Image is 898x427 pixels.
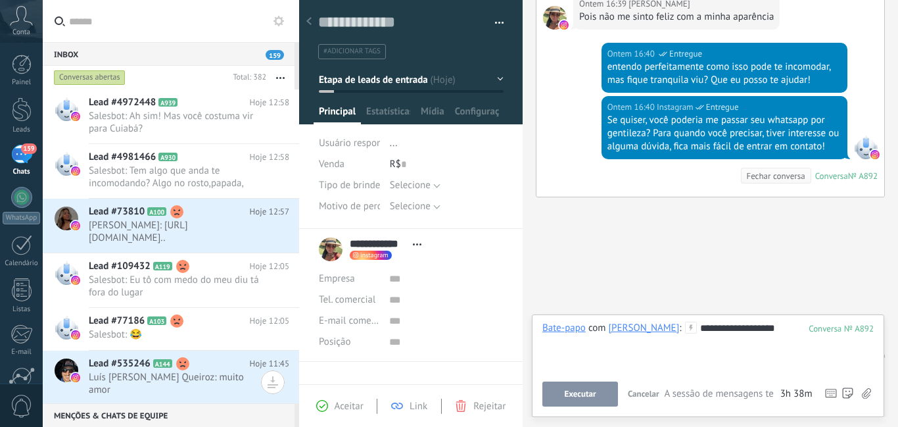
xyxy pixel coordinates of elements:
[319,337,350,347] span: Posição
[588,322,606,335] span: com
[89,219,264,244] span: [PERSON_NAME]: [URL][DOMAIN_NAME]..
[360,252,389,259] span: instagram
[870,150,880,159] img: instagram.svg
[89,96,156,109] span: Lead #4972448
[323,47,381,56] span: #adicionar tags
[319,137,404,149] span: Usuário responsável
[71,166,80,176] img: instagram.svg
[848,170,878,182] div: № A892
[89,357,151,370] span: Lead #535246
[250,205,289,218] span: Hoje 12:57
[3,212,40,224] div: WhatsApp
[669,47,702,61] span: Entregue
[158,98,177,107] span: A939
[319,268,379,289] div: Empresa
[3,305,41,314] div: Listas
[43,199,299,253] a: Lead #73810 A100 Hoje 12:57 [PERSON_NAME]: [URL][DOMAIN_NAME]..
[366,105,410,124] span: Estatísticas
[390,179,431,191] span: Selecione
[153,262,172,270] span: A119
[250,151,289,164] span: Hoje 12:58
[780,388,813,401] span: 3h 38m
[665,388,813,401] div: A sessão de mensagens termina em
[71,276,80,285] img: instagram.svg
[319,311,379,332] button: E-mail comercial
[607,101,657,114] div: Ontem 16:40
[3,168,41,176] div: Chats
[390,175,440,196] button: Selecione
[319,175,380,196] div: Tipo de brinde
[250,96,289,109] span: Hoje 12:58
[746,170,805,182] div: Fechar conversa
[319,293,375,306] span: Tel. comercial
[153,359,172,368] span: A144
[89,274,264,299] span: Salesbot: Eu tô com medo do meu diu tá fora do lugar
[89,371,264,396] span: Luís [PERSON_NAME] Queiroz: muito amor
[71,373,80,382] img: instagram.svg
[71,330,80,339] img: instagram.svg
[607,114,841,153] div: Se quiser, você poderia me passar seu whatsapp por gentileza? Para quando você precisar, tiver in...
[657,101,694,114] span: Instagram
[809,323,874,334] div: 892
[71,112,80,121] img: instagram.svg
[319,196,380,217] div: Motivo de perda
[43,144,299,198] a: Lead #4981466 A930 Hoje 12:58 Salesbot: Tem algo que anda te incomodando? Algo no rosto,papada, c...
[319,314,389,327] span: E-mail comercial
[89,205,145,218] span: Lead #73810
[319,105,356,124] span: Principal
[227,71,266,84] div: Total: 382
[43,42,295,66] div: Inbox
[335,400,364,413] span: Aceitar
[628,388,659,399] span: Cancelar
[71,221,80,230] img: instagram.svg
[455,105,499,124] span: Configurações
[89,328,264,341] span: Salesbot: 😂
[579,11,774,24] div: Pois não me sinto feliz com a minha aparência
[706,101,739,114] span: Entregue
[609,322,680,334] div: Nubia Garcia
[3,78,41,87] div: Painel
[543,6,567,30] span: Nubia Garcia
[319,289,375,311] button: Tel. comercial
[607,61,841,87] div: entendo perfeitamente como isso pode te incomodar, mas fique tranquila viu? Que eu posso te ajudar!
[665,388,777,401] span: A sessão de mensagens termina em:
[410,400,427,413] span: Link
[319,133,380,154] div: Usuário responsável
[89,260,151,273] span: Lead #109432
[390,196,440,217] button: Selecione
[390,200,431,213] span: Selecione
[3,126,41,134] div: Leads
[147,207,166,216] span: A100
[815,170,848,182] div: Conversa
[43,403,295,427] div: Menções & Chats de equipe
[89,314,145,328] span: Lead #77186
[12,28,30,37] span: Conta
[250,314,289,328] span: Hoje 12:05
[43,351,299,405] a: Lead #535246 A144 Hoje 11:45 Luís [PERSON_NAME] Queiroz: muito amor
[250,260,289,273] span: Hoje 12:05
[158,153,177,161] span: A930
[319,332,379,353] div: Posição
[89,110,264,135] span: Salesbot: Ah sim! Mas você costuma vir para Cuiabá?
[3,348,41,357] div: E-mail
[473,400,506,413] span: Rejeitar
[54,70,126,86] div: Conversas abertas
[564,389,596,399] span: Executar
[3,259,41,268] div: Calendário
[89,151,156,164] span: Lead #4981466
[43,253,299,307] a: Lead #109432 A119 Hoje 12:05 Salesbot: Eu tô com medo do meu diu tá fora do lugar
[623,382,665,407] button: Cancelar
[319,180,380,190] span: Tipo de brinde
[542,382,618,407] button: Executar
[607,47,657,61] div: Ontem 16:40
[319,201,387,211] span: Motivo de perda
[319,154,380,175] div: Venda
[43,308,299,350] a: Lead #77186 A103 Hoje 12:05 Salesbot: 😂
[390,154,504,175] div: R$
[679,322,681,335] span: :
[43,89,299,143] a: Lead #4972448 A939 Hoje 12:58 Salesbot: Ah sim! Mas você costuma vir para Cuiabá?
[559,20,569,30] img: instagram.svg
[89,164,264,189] span: Salesbot: Tem algo que anda te incomodando? Algo no rosto,papada, contorno, bigode chinês, lábios...
[250,357,289,370] span: Hoje 11:45
[21,143,36,154] span: 159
